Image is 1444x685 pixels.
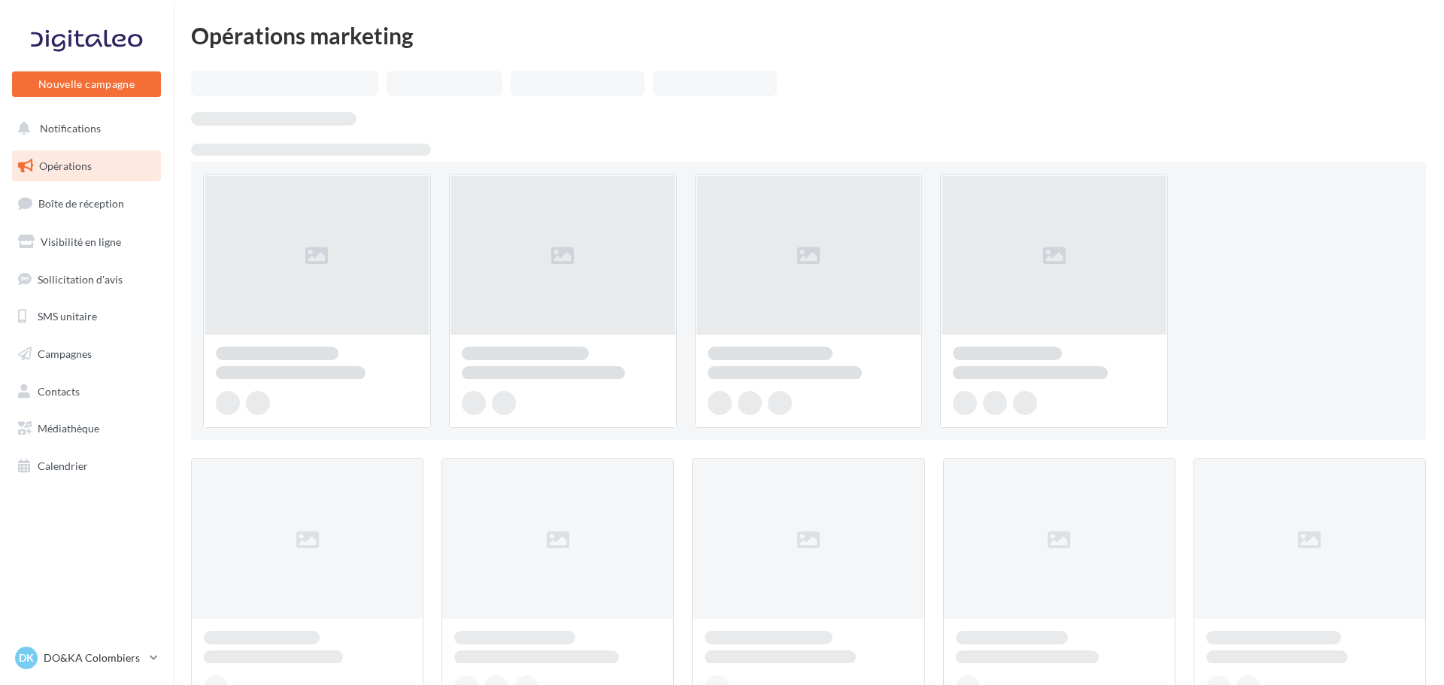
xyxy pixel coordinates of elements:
[9,450,164,482] a: Calendrier
[40,122,101,135] span: Notifications
[38,272,123,285] span: Sollicitation d'avis
[12,71,161,97] button: Nouvelle campagne
[38,197,124,210] span: Boîte de réception
[41,235,121,248] span: Visibilité en ligne
[191,24,1426,47] div: Opérations marketing
[9,264,164,296] a: Sollicitation d'avis
[38,310,97,323] span: SMS unitaire
[9,187,164,220] a: Boîte de réception
[19,650,34,665] span: DK
[39,159,92,172] span: Opérations
[44,650,144,665] p: DO&KA Colombiers
[9,301,164,332] a: SMS unitaire
[38,347,92,360] span: Campagnes
[9,226,164,258] a: Visibilité en ligne
[9,150,164,182] a: Opérations
[9,413,164,444] a: Médiathèque
[9,376,164,408] a: Contacts
[9,113,158,144] button: Notifications
[12,644,161,672] a: DK DO&KA Colombiers
[9,338,164,370] a: Campagnes
[38,422,99,435] span: Médiathèque
[38,459,88,472] span: Calendrier
[38,385,80,398] span: Contacts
